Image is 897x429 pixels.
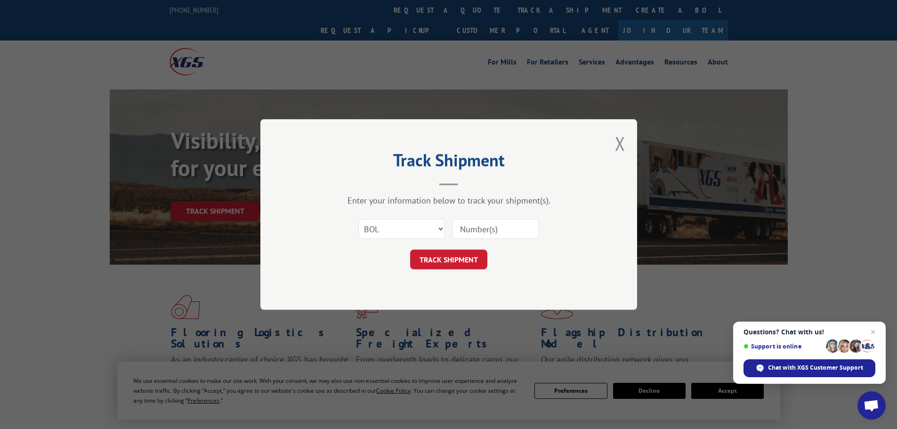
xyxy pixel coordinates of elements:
[743,359,875,377] div: Chat with XGS Customer Support
[857,391,886,420] div: Open chat
[307,195,590,206] div: Enter your information below to track your shipment(s).
[743,328,875,336] span: Questions? Chat with us!
[768,364,863,372] span: Chat with XGS Customer Support
[743,343,823,350] span: Support is online
[452,219,539,239] input: Number(s)
[867,326,879,338] span: Close chat
[410,250,487,269] button: TRACK SHIPMENT
[307,154,590,171] h2: Track Shipment
[615,131,625,156] button: Close modal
